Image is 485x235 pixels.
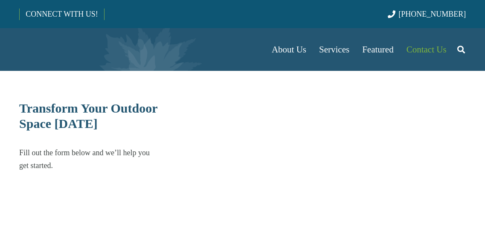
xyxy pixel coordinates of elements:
span: Featured [362,44,393,55]
a: Featured [356,28,400,71]
a: Services [313,28,356,71]
span: Transform Your Outdoor Space [DATE] [19,101,157,131]
span: About Us [272,44,306,55]
span: Contact Us [407,44,447,55]
a: Borst-Logo [19,32,161,67]
span: Services [319,44,349,55]
a: Contact Us [400,28,453,71]
span: [PHONE_NUMBER] [398,10,466,18]
a: Search [453,39,470,60]
p: Fill out the form below and we’ll help you get started. [19,146,159,172]
a: About Us [265,28,313,71]
a: CONNECT WITH US! [20,4,104,24]
a: [PHONE_NUMBER] [388,10,466,18]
